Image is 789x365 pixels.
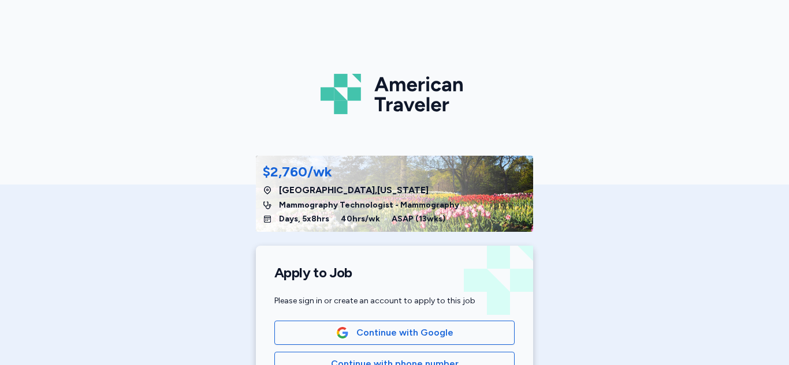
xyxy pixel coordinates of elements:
[356,326,453,340] span: Continue with Google
[392,213,446,225] span: ASAP ( 13 wks)
[274,295,515,307] div: Please sign in or create an account to apply to this job
[274,264,515,281] h1: Apply to Job
[321,69,468,119] img: Logo
[279,213,329,225] span: Days, 5x8hrs
[336,326,349,339] img: Google Logo
[279,200,459,211] span: Mammography Technologist - Mammography
[341,213,380,225] span: 40 hrs/wk
[274,321,515,345] button: Google LogoContinue with Google
[263,163,332,181] div: $2,760/wk
[279,183,429,197] span: [GEOGRAPHIC_DATA] , [US_STATE]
